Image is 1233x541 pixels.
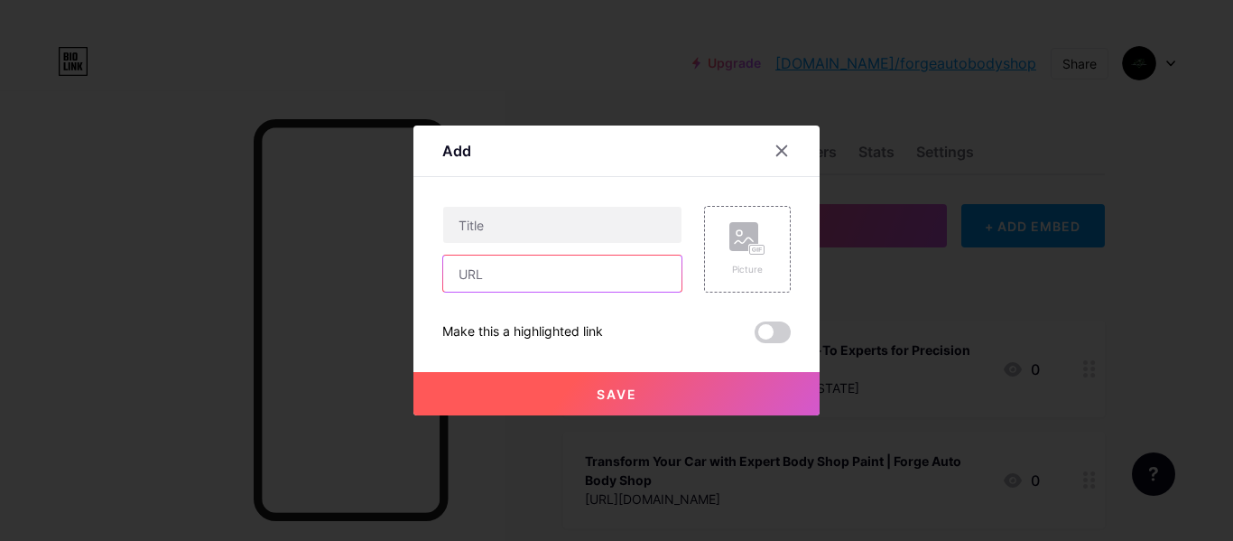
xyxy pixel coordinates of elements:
input: Title [443,207,681,243]
input: URL [443,256,681,292]
div: Picture [729,263,765,276]
div: Make this a highlighted link [442,322,603,343]
span: Save [597,387,637,402]
div: Add [442,140,471,162]
button: Save [413,372,820,415]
